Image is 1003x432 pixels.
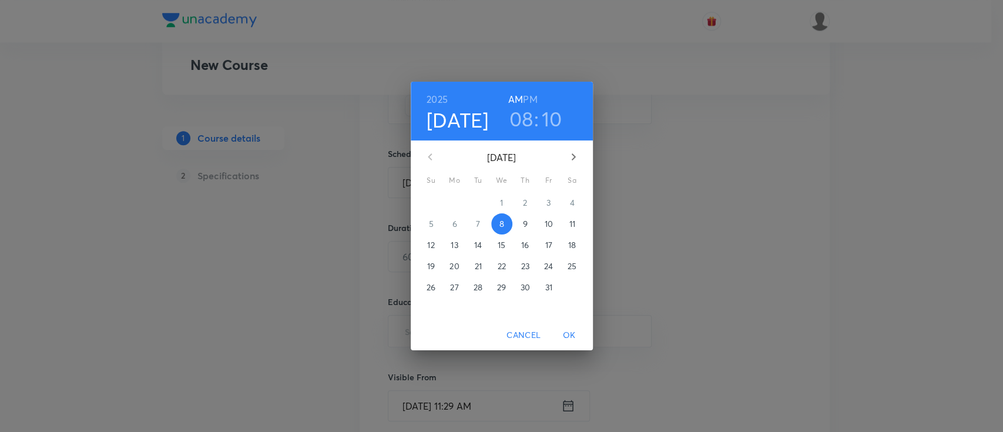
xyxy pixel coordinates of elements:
[520,282,529,293] p: 30
[544,218,552,230] p: 10
[451,239,458,251] p: 13
[562,175,583,186] span: Sa
[515,277,536,298] button: 30
[427,239,434,251] p: 12
[444,256,465,277] button: 20
[491,175,512,186] span: We
[444,150,559,165] p: [DATE]
[427,260,435,272] p: 19
[491,235,512,256] button: 15
[421,277,442,298] button: 26
[534,106,539,131] h3: :
[551,324,588,346] button: OK
[545,239,552,251] p: 17
[497,260,505,272] p: 22
[562,213,583,235] button: 11
[568,260,576,272] p: 25
[542,106,562,131] button: 10
[515,175,536,186] span: Th
[491,277,512,298] button: 29
[468,235,489,256] button: 14
[515,213,536,235] button: 9
[421,235,442,256] button: 12
[569,218,575,230] p: 11
[491,256,512,277] button: 22
[538,256,559,277] button: 24
[538,277,559,298] button: 31
[568,239,576,251] p: 18
[450,282,458,293] p: 27
[506,328,541,343] span: Cancel
[444,277,465,298] button: 27
[502,324,545,346] button: Cancel
[449,260,459,272] p: 20
[427,91,448,108] button: 2025
[521,260,529,272] p: 23
[491,213,512,235] button: 8
[521,239,529,251] p: 16
[474,239,482,251] p: 14
[468,256,489,277] button: 21
[555,328,583,343] span: OK
[544,260,553,272] p: 24
[421,256,442,277] button: 19
[497,282,506,293] p: 29
[421,175,442,186] span: Su
[444,175,465,186] span: Mo
[562,235,583,256] button: 18
[468,175,489,186] span: Tu
[538,175,559,186] span: Fr
[522,218,527,230] p: 9
[523,91,537,108] button: PM
[499,218,504,230] p: 8
[562,256,583,277] button: 25
[515,235,536,256] button: 16
[509,106,534,131] button: 08
[474,282,482,293] p: 28
[515,256,536,277] button: 23
[427,108,489,132] button: [DATE]
[468,277,489,298] button: 28
[508,91,523,108] button: AM
[427,282,435,293] p: 26
[545,282,552,293] p: 31
[444,235,465,256] button: 13
[474,260,481,272] p: 21
[498,239,505,251] p: 15
[538,213,559,235] button: 10
[538,235,559,256] button: 17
